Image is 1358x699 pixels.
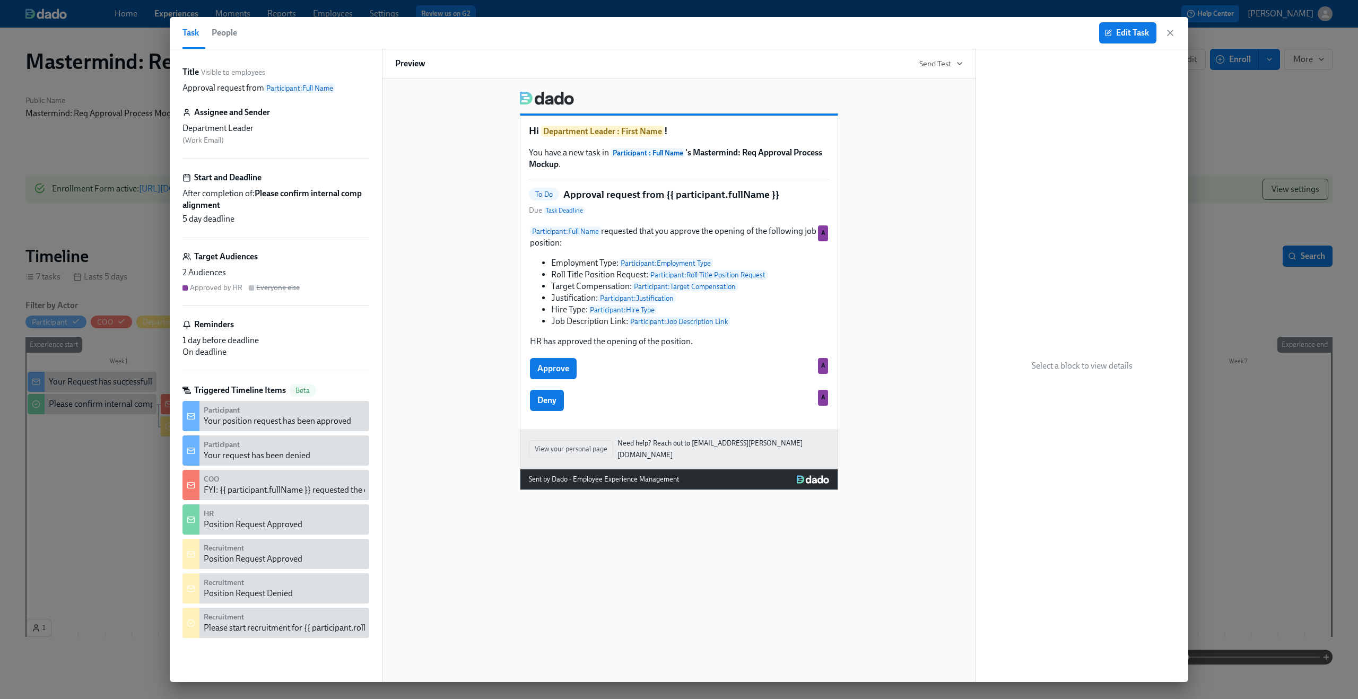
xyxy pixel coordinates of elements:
span: Task [182,25,199,40]
p: You have a new task in . [529,147,829,170]
div: Department Leader [182,123,369,134]
div: Your request has been denied [204,450,310,461]
div: RecruitmentPosition Request Denied [182,573,369,604]
span: View your personal page [535,444,607,455]
p: Approval request from [182,82,335,94]
div: 2 Audiences [182,267,369,278]
div: Select a block to view details [976,49,1188,682]
div: RecruitmentPlease start recruitment for {{ participant.rollTitlePositionRequest }} [182,608,369,638]
div: Used by Approved by HR audience [818,225,828,241]
strong: COO [204,475,219,484]
button: Send Test [919,58,963,69]
span: Department Leader : First Name [541,126,664,137]
strong: Recruitment [204,544,244,553]
div: ParticipantYour request has been denied [182,435,369,466]
div: On deadline [182,346,369,358]
div: RecruitmentPosition Request Approved [182,539,369,569]
img: Dado [797,475,829,484]
div: Position Request Approved [204,519,302,530]
strong: Please confirm internal comp alignment [182,188,362,210]
h6: Triggered Timeline Items [194,385,286,396]
div: Used by Approved by HR audience [818,358,828,374]
span: ( Work Email ) [182,136,224,145]
span: After completion of: [182,188,369,211]
label: Title [182,66,199,78]
h6: Preview [395,58,425,69]
span: 5 day deadline [182,213,234,225]
div: Used by Approved by HR audience [818,390,828,406]
strong: Participant [204,440,240,449]
div: Your position request has been approved [204,415,351,427]
div: Participant:Full Namerequested that you approve the opening of the following job position: Employ... [529,224,829,348]
button: Edit Task [1099,22,1156,43]
h6: Assignee and Sender [194,107,270,118]
span: Participant : Full Name [264,83,335,93]
span: Visible to employees [201,67,265,77]
span: Task Deadline [544,206,585,215]
div: DenyA [529,389,829,412]
h5: Approval request from {{ participant.fullName }} [563,188,779,202]
strong: Participant [204,406,240,415]
strong: 's Mastermind: Req Approval Process Mockup [529,147,822,169]
div: FYI: {{ participant.fullName }} requested the opening of position X [204,484,441,496]
div: Position Request Approved [204,553,302,565]
h6: Target Audiences [194,251,258,263]
a: Need help? Reach out to [EMAIL_ADDRESS][PERSON_NAME][DOMAIN_NAME] [617,438,829,461]
div: Everyone else [256,283,300,293]
div: Position Request Denied [204,588,293,599]
span: Participant : Full Name [611,148,685,158]
span: To Do [529,190,559,198]
h6: Reminders [194,319,234,330]
strong: Recruitment [204,613,244,622]
button: View your personal page [529,440,613,458]
div: Please start recruitment for {{ participant.rollTitlePositionRequest }} [204,622,449,634]
div: ParticipantYour position request has been approved [182,401,369,431]
div: Sent by Dado - Employee Experience Management [529,474,679,485]
h6: Start and Deadline [194,172,262,184]
div: 1 day before deadline [182,335,369,346]
div: ApproveA [529,357,829,380]
span: Beta [289,387,316,395]
strong: HR [204,509,214,518]
div: HRPosition Request Approved [182,504,369,535]
div: Approved by HR [190,283,242,293]
strong: Recruitment [204,578,244,587]
span: Due [529,205,585,216]
span: Edit Task [1107,28,1149,38]
span: People [212,25,237,40]
h1: Hi ! [529,124,829,138]
div: COOFYI: {{ participant.fullName }} requested the opening of position X [182,470,369,500]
